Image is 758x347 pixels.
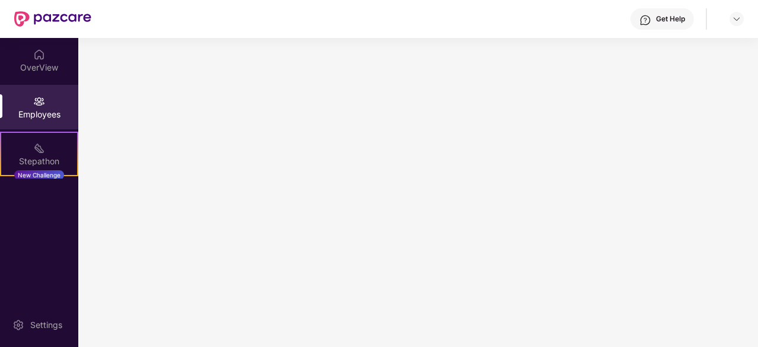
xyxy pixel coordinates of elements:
[33,95,45,107] img: svg+xml;base64,PHN2ZyBpZD0iRW1wbG95ZWVzIiB4bWxucz0iaHR0cDovL3d3dy53My5vcmcvMjAwMC9zdmciIHdpZHRoPS...
[14,11,91,27] img: New Pazcare Logo
[656,14,685,24] div: Get Help
[14,170,64,180] div: New Challenge
[33,142,45,154] img: svg+xml;base64,PHN2ZyB4bWxucz0iaHR0cDovL3d3dy53My5vcmcvMjAwMC9zdmciIHdpZHRoPSIyMSIgaGVpZ2h0PSIyMC...
[12,319,24,331] img: svg+xml;base64,PHN2ZyBpZD0iU2V0dGluZy0yMHgyMCIgeG1sbnM9Imh0dHA6Ly93d3cudzMub3JnLzIwMDAvc3ZnIiB3aW...
[732,14,741,24] img: svg+xml;base64,PHN2ZyBpZD0iRHJvcGRvd24tMzJ4MzIiIHhtbG5zPSJodHRwOi8vd3d3LnczLm9yZy8yMDAwL3N2ZyIgd2...
[1,155,77,167] div: Stepathon
[33,49,45,61] img: svg+xml;base64,PHN2ZyBpZD0iSG9tZSIgeG1sbnM9Imh0dHA6Ly93d3cudzMub3JnLzIwMDAvc3ZnIiB3aWR0aD0iMjAiIG...
[639,14,651,26] img: svg+xml;base64,PHN2ZyBpZD0iSGVscC0zMngzMiIgeG1sbnM9Imh0dHA6Ly93d3cudzMub3JnLzIwMDAvc3ZnIiB3aWR0aD...
[27,319,66,331] div: Settings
